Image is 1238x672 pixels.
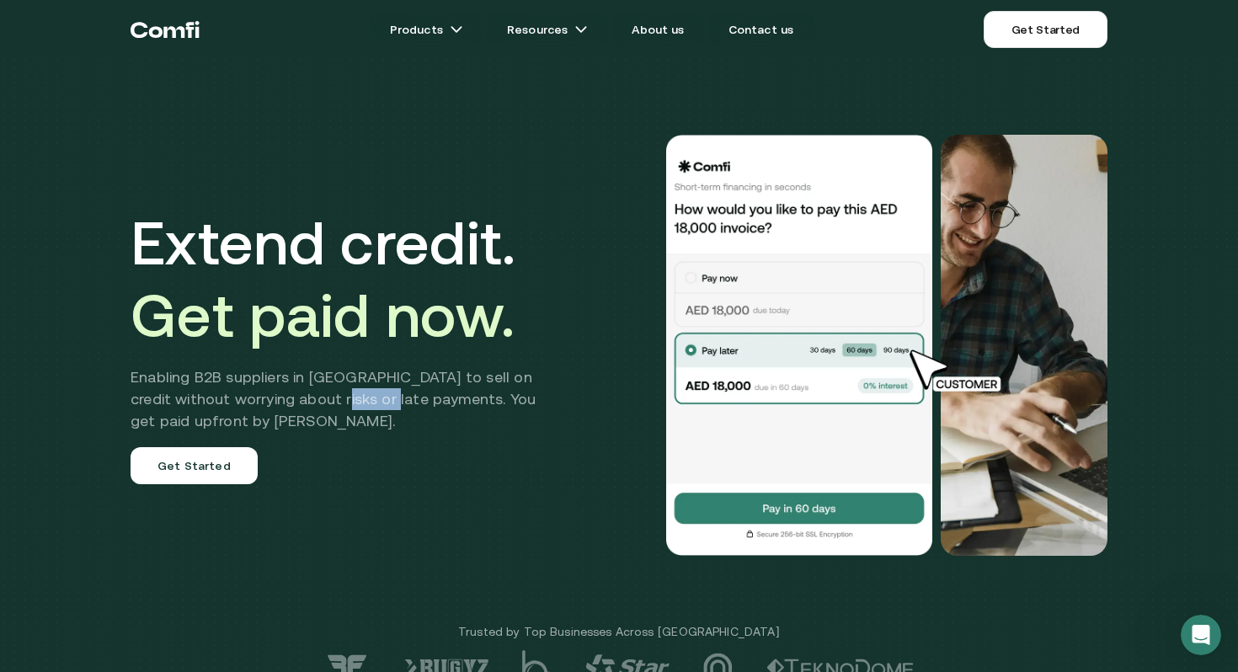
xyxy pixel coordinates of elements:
img: Would you like to pay this AED 18,000.00 invoice? [664,135,934,556]
a: Get Started [131,447,258,484]
a: Get Started [984,11,1107,48]
img: Would you like to pay this AED 18,000.00 invoice? [941,135,1107,556]
span: Get paid now. [131,280,515,349]
iframe: Intercom live chat [1181,615,1221,655]
a: Resourcesarrow icons [487,13,608,46]
a: About us [611,13,704,46]
img: arrow icons [574,23,588,36]
img: cursor [897,347,1020,394]
h2: Enabling B2B suppliers in [GEOGRAPHIC_DATA] to sell on credit without worrying about risks or lat... [131,366,561,432]
a: Productsarrow icons [370,13,483,46]
a: Return to the top of the Comfi home page [131,4,200,55]
a: Contact us [708,13,814,46]
h1: Extend credit. [131,206,561,351]
img: arrow icons [450,23,463,36]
